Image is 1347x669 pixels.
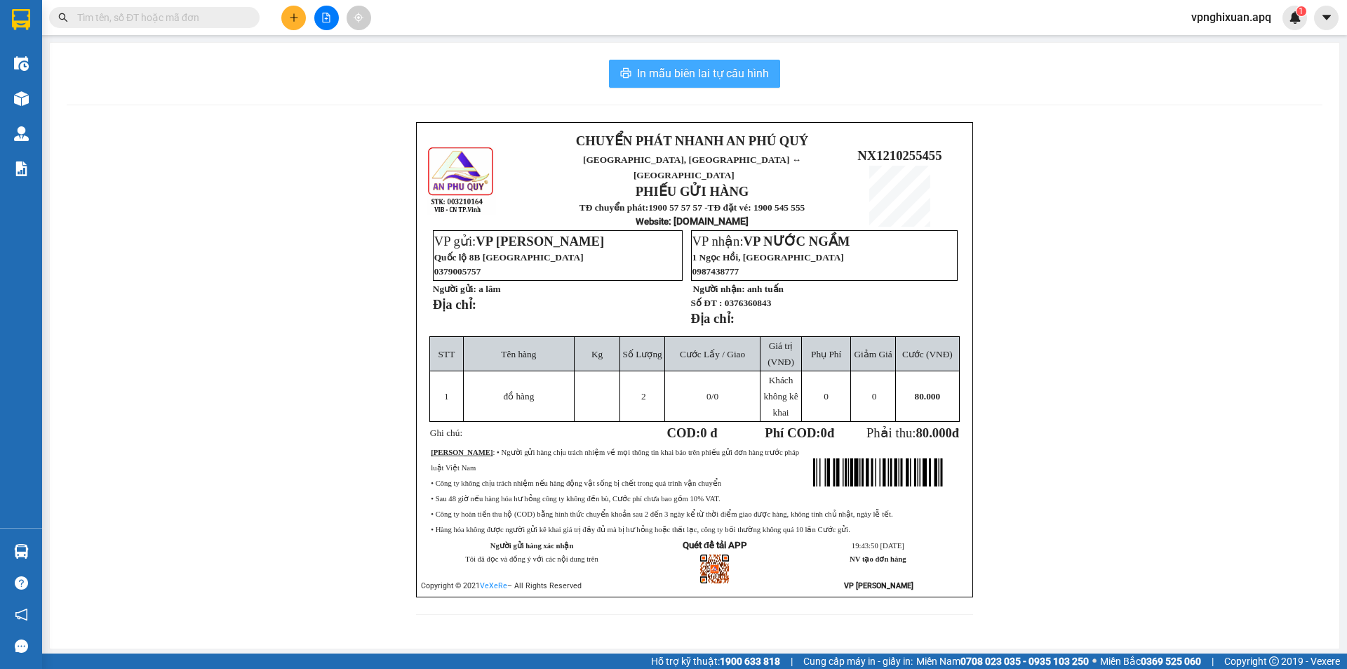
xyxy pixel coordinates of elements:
span: đồ hàng [503,391,534,402]
span: Tên hàng [501,349,536,359]
span: | [1212,654,1214,669]
span: question-circle [15,576,28,590]
span: anh tuấn [747,284,784,294]
button: file-add [314,6,339,30]
strong: Quét để tải APP [683,540,747,550]
span: Hỗ trợ kỹ thuật: [651,654,780,669]
span: 1 Ngọc Hồi, [GEOGRAPHIC_DATA] [692,252,844,263]
img: warehouse-icon [14,544,29,559]
span: 0 [824,391,829,402]
strong: 1900 57 57 57 - [648,202,707,213]
a: VeXeRe [480,581,507,590]
span: /0 [706,391,718,402]
span: • Hàng hóa không được người gửi kê khai giá trị đầy đủ mà bị hư hỏng hoặc thất lạc, công ty bồi t... [431,526,850,534]
span: Miền Bắc [1100,654,1201,669]
span: Cước Lấy / Giao [680,349,745,359]
span: VP NƯỚC NGẦM [744,234,850,249]
button: printerIn mẫu biên lai tự cấu hình [609,60,780,88]
span: Giảm Giá [854,349,892,359]
span: | [791,654,793,669]
img: warehouse-icon [14,126,29,141]
span: [GEOGRAPHIC_DATA], [GEOGRAPHIC_DATA] ↔ [GEOGRAPHIC_DATA] [32,60,135,107]
span: aim [354,13,363,22]
span: copyright [1269,656,1279,666]
span: a lâm [478,284,500,294]
button: caret-down [1314,6,1339,30]
span: • Công ty hoàn tiền thu hộ (COD) bằng hình thức chuyển khoản sau 2 đến 3 ngày kể từ thời điểm gia... [431,510,892,518]
span: printer [620,67,631,81]
span: message [15,640,28,653]
span: 80.000 [915,391,941,402]
span: Ghi chú: [430,428,462,438]
img: icon-new-feature [1289,11,1301,24]
strong: Số ĐT : [691,298,723,308]
span: Quốc lộ 8B [GEOGRAPHIC_DATA] [434,252,584,263]
span: Khách không kê khai [763,375,798,418]
span: vpnghixuan.apq [1180,8,1282,26]
span: NX1210255455 [857,148,941,163]
span: : • Người gửi hàng chịu trách nhiệm về mọi thông tin khai báo trên phiếu gửi đơn hàng trước pháp ... [431,449,799,472]
span: Website [636,216,669,227]
span: 0 đ [700,425,717,440]
span: notification [15,608,28,621]
span: Số Lượng [623,349,662,359]
strong: PHIẾU GỬI HÀNG [636,184,749,199]
span: Phụ Phí [811,349,841,359]
span: Giá trị (VNĐ) [768,340,794,367]
span: VP gửi: [434,234,604,249]
button: aim [347,6,371,30]
strong: Phí COD: đ [765,425,834,440]
span: 1 [1299,6,1304,16]
strong: [PERSON_NAME] [431,449,492,456]
img: solution-icon [14,161,29,176]
span: 0376360843 [725,298,772,308]
span: • Công ty không chịu trách nhiệm nếu hàng động vật sống bị chết trong quá trình vận chuyển [431,479,721,487]
span: file-add [321,13,331,22]
strong: CHUYỂN PHÁT NHANH AN PHÚ QUÝ [576,133,808,148]
strong: Người nhận: [693,284,745,294]
span: plus [289,13,299,22]
span: Cung cấp máy in - giấy in: [803,654,913,669]
strong: : [DOMAIN_NAME] [636,216,749,227]
img: warehouse-icon [14,56,29,71]
img: logo [7,76,27,145]
strong: Địa chỉ: [433,297,476,312]
span: search [58,13,68,22]
strong: VP [PERSON_NAME] [844,581,913,590]
span: VP nhận: [692,234,850,249]
input: Tìm tên, số ĐT hoặc mã đơn [77,10,243,25]
strong: 1900 633 818 [720,656,780,667]
span: • Sau 48 giờ nếu hàng hóa hư hỏng công ty không đền bù, Cước phí chưa bao gồm 10% VAT. [431,495,720,503]
span: Phải thu: [866,425,959,440]
span: Tôi đã đọc và đồng ý với các nội dung trên [465,555,598,563]
span: 0 [872,391,877,402]
span: 0 [821,425,827,440]
strong: Người gửi: [433,284,476,294]
img: warehouse-icon [14,91,29,106]
span: 19:43:50 [DATE] [852,542,904,550]
span: Kg [591,349,603,359]
img: logo-vxr [12,9,30,30]
sup: 1 [1296,6,1306,16]
strong: TĐ đặt vé: 1900 545 555 [708,202,805,213]
span: caret-down [1320,11,1333,24]
span: Copyright © 2021 – All Rights Reserved [421,581,582,590]
strong: Địa chỉ: [691,311,735,326]
span: 80.000 [916,425,951,440]
span: ⚪️ [1092,658,1097,664]
span: Cước (VNĐ) [902,349,953,359]
strong: TĐ chuyển phát: [579,202,648,213]
strong: Người gửi hàng xác nhận [490,542,574,550]
button: plus [281,6,306,30]
strong: 0369 525 060 [1141,656,1201,667]
span: [GEOGRAPHIC_DATA], [GEOGRAPHIC_DATA] ↔ [GEOGRAPHIC_DATA] [583,154,801,180]
span: 2 [641,391,646,402]
span: 0987438777 [692,266,739,277]
span: 1 [444,391,449,402]
strong: NV tạo đơn hàng [850,555,906,563]
strong: 0708 023 035 - 0935 103 250 [960,656,1089,667]
span: In mẫu biên lai tự cấu hình [637,65,769,82]
span: 0379005757 [434,266,481,277]
img: logo [427,145,496,215]
span: 0 [706,391,711,402]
